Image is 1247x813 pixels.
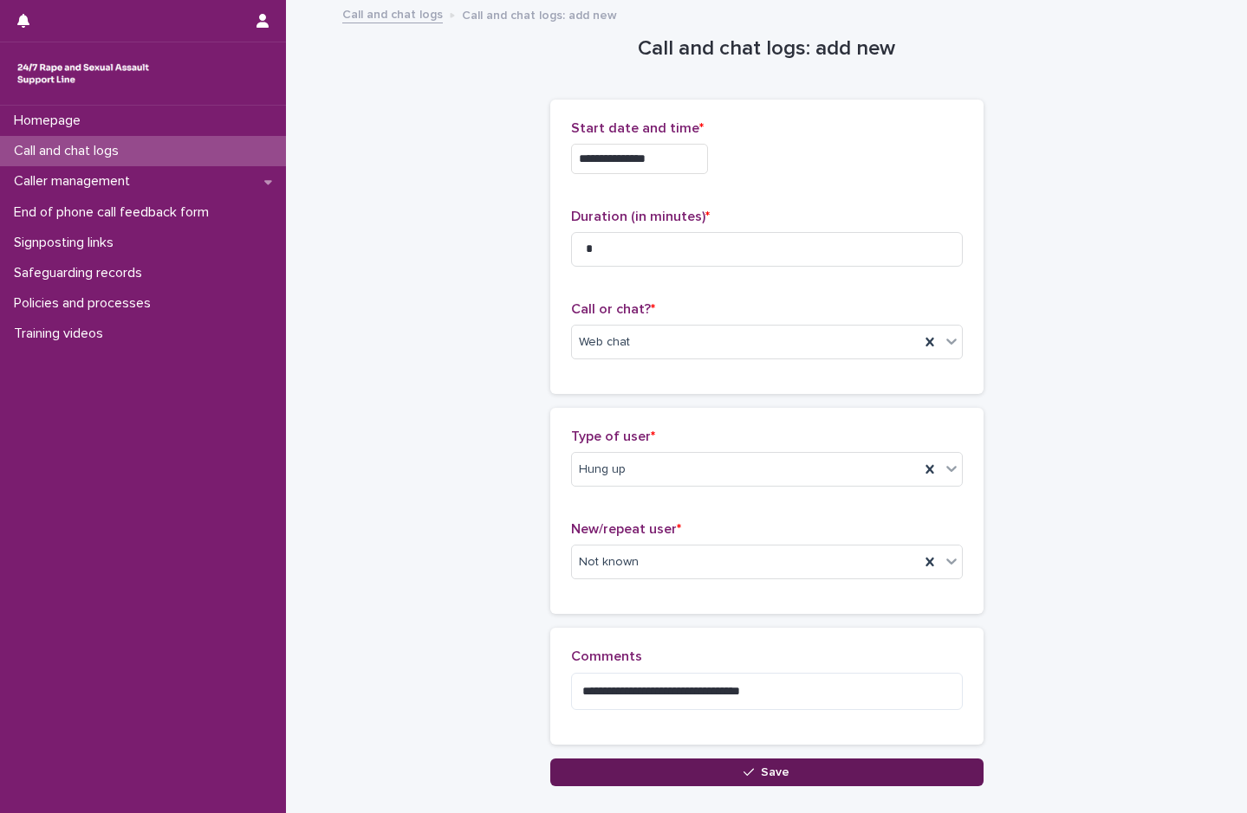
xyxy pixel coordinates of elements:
span: Type of user [571,429,655,443]
span: Web chat [579,333,630,352]
span: Not known [579,553,639,571]
img: rhQMoQhaT3yELyF149Cw [14,56,153,91]
span: Save [761,766,789,778]
span: Call or chat? [571,302,655,316]
p: Training videos [7,326,117,342]
p: Call and chat logs: add new [462,4,617,23]
span: Duration (in minutes) [571,210,710,223]
p: Caller management [7,173,144,190]
p: Safeguarding records [7,265,156,281]
p: Signposting links [7,235,127,251]
p: End of phone call feedback form [7,204,223,221]
span: Hung up [579,461,626,479]
span: Start date and time [571,121,704,135]
span: New/repeat user [571,522,681,536]
p: Policies and processes [7,295,165,312]
a: Call and chat logs [342,3,443,23]
p: Homepage [7,113,94,129]
span: Comments [571,649,642,663]
p: Call and chat logs [7,143,133,159]
button: Save [550,758,984,786]
h1: Call and chat logs: add new [550,36,984,61]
